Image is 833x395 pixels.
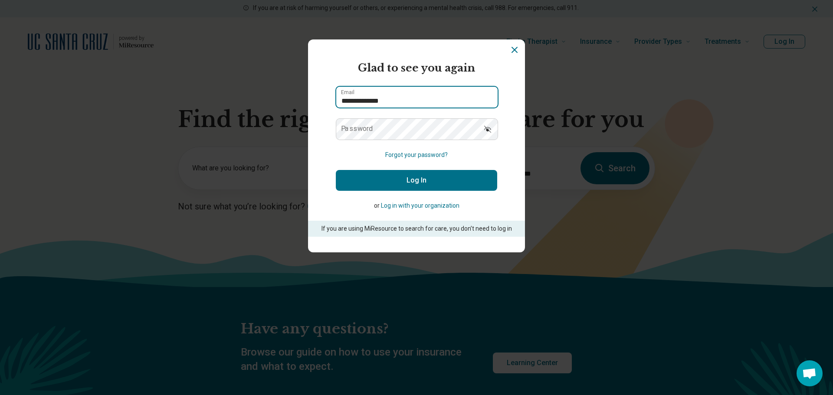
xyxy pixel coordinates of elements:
[336,60,497,76] h2: Glad to see you again
[385,150,448,160] button: Forgot your password?
[341,90,354,95] label: Email
[336,201,497,210] p: or
[308,39,525,252] section: Login Dialog
[341,125,373,132] label: Password
[336,170,497,191] button: Log In
[381,201,459,210] button: Log in with your organization
[478,118,497,139] button: Show password
[320,224,513,233] p: If you are using MiResource to search for care, you don’t need to log in
[509,45,520,55] button: Dismiss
